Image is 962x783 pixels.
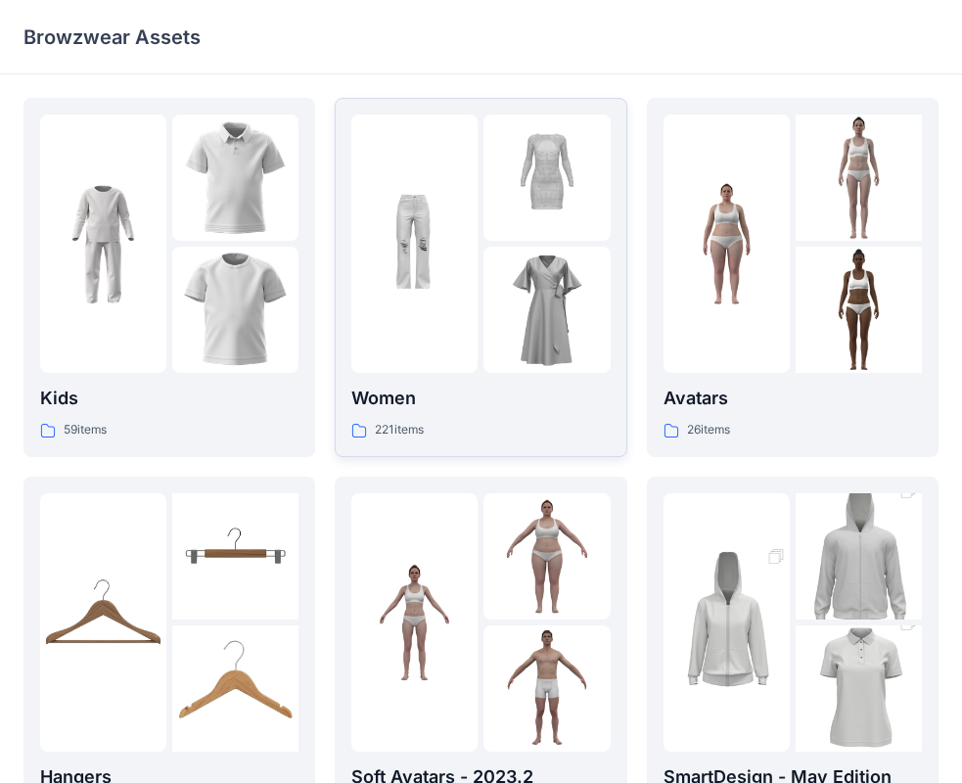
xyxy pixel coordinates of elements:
p: Avatars [664,385,922,412]
img: folder 1 [40,559,166,685]
img: folder 3 [483,247,610,373]
img: folder 1 [351,181,478,307]
img: folder 2 [172,493,298,620]
img: folder 2 [172,115,298,241]
img: folder 3 [172,247,298,373]
p: Women [351,385,610,412]
img: folder 3 [172,625,298,752]
img: folder 2 [483,115,610,241]
a: folder 1folder 2folder 3Avatars26items [647,98,939,457]
a: folder 1folder 2folder 3Kids59items [23,98,315,457]
img: folder 1 [664,181,790,307]
img: folder 3 [796,247,922,373]
img: folder 2 [796,115,922,241]
a: folder 1folder 2folder 3Women221items [335,98,626,457]
p: 59 items [64,420,107,440]
img: folder 2 [796,462,922,652]
p: 221 items [375,420,424,440]
p: 26 items [687,420,730,440]
img: folder 1 [664,528,790,717]
img: folder 1 [40,181,166,307]
img: folder 1 [351,559,478,685]
img: folder 2 [483,493,610,620]
p: Browzwear Assets [23,23,201,51]
p: Kids [40,385,298,412]
img: folder 3 [483,625,610,752]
